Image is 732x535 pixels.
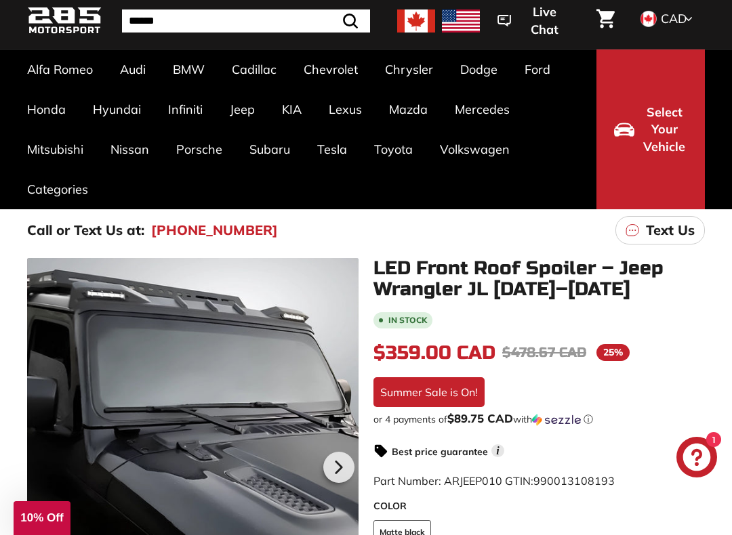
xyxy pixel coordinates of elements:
[159,49,218,89] a: BMW
[236,129,304,169] a: Subaru
[14,501,70,535] div: 10% Off
[304,129,361,169] a: Tesla
[27,5,102,37] img: Logo_285_Motorsport_areodynamics_components
[532,414,581,426] img: Sezzle
[106,49,159,89] a: Audi
[371,49,447,89] a: Chrysler
[518,3,571,38] span: Live Chat
[447,49,511,89] a: Dodge
[373,258,705,300] h1: LED Front Roof Spoiler – Jeep Wrangler JL [DATE]–[DATE]
[373,377,485,407] div: Summer Sale is On!
[290,49,371,89] a: Chevrolet
[533,474,615,488] span: 990013108193
[14,169,102,209] a: Categories
[218,49,290,89] a: Cadillac
[426,129,523,169] a: Volkswagen
[388,316,427,324] b: In stock
[151,220,278,240] a: [PHONE_NUMBER]
[502,344,586,361] span: $478.67 CAD
[361,129,426,169] a: Toyota
[373,499,705,513] label: COLOR
[441,89,523,129] a: Mercedes
[447,411,513,425] span: $89.75 CAD
[511,49,564,89] a: Ford
[672,437,721,481] inbox-online-store-chat: Shopify online store chat
[373,341,495,364] span: $359.00 CAD
[97,129,163,169] a: Nissan
[373,412,705,426] div: or 4 payments of with
[373,412,705,426] div: or 4 payments of$89.75 CADwithSezzle Click to learn more about Sezzle
[615,216,705,244] a: Text Us
[14,89,79,129] a: Honda
[268,89,315,129] a: KIA
[14,49,106,89] a: Alfa Romeo
[122,9,370,33] input: Search
[373,474,615,488] span: Part Number: ARJEEP010 GTIN:
[375,89,441,129] a: Mazda
[163,129,236,169] a: Porsche
[27,220,144,240] p: Call or Text Us at:
[596,49,705,209] button: Select Your Vehicle
[315,89,375,129] a: Lexus
[392,446,488,458] strong: Best price guarantee
[155,89,216,129] a: Infiniti
[14,129,97,169] a: Mitsubishi
[491,444,504,457] span: i
[20,511,63,524] span: 10% Off
[216,89,268,129] a: Jeep
[661,11,687,26] span: CAD
[641,104,687,156] span: Select Your Vehicle
[79,89,155,129] a: Hyundai
[596,344,630,361] span: 25%
[646,220,695,240] p: Text Us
